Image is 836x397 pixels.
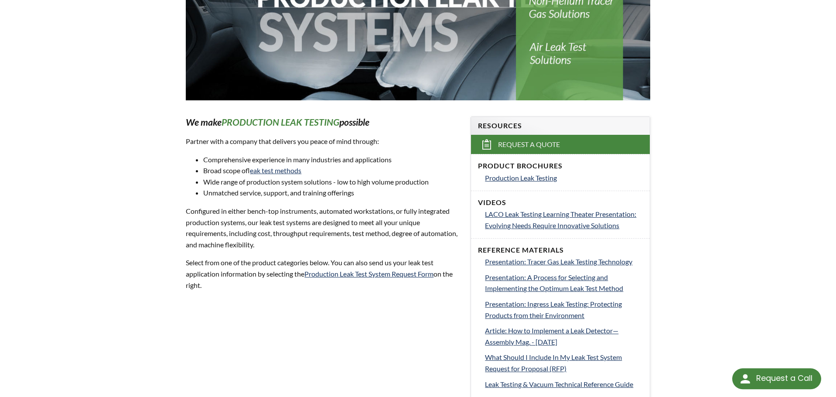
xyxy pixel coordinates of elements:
a: Presentation: Tracer Gas Leak Testing Technology [485,256,642,267]
a: leak test methods [250,166,301,175]
p: Select from one of the product categories below. You can also send us your leak test application ... [186,257,460,291]
span: Production Leak Testing [485,174,557,182]
h4: Resources [478,121,642,130]
li: Wide range of production system solutions - low to high volume production [203,176,460,188]
p: Configured in either bench-top instruments, automated workstations, or fully integrated productio... [186,205,460,250]
span: What Should I Include In My Leak Test System Request for Proposal (RFP) [485,353,622,373]
span: Request a Quote [498,140,560,149]
a: LACO Leak Testing Learning Theater Presentation: Evolving Needs Require Innovative Solutions [485,209,642,231]
span: Leak Testing & Vacuum Technical Reference Guide [485,380,633,388]
li: Broad scope of [203,165,460,176]
a: Production Leak Test System Request Form [304,270,433,278]
a: Presentation: Ingress Leak Testing: Protecting Products from their Environment [485,298,642,321]
h4: Product Brochures [478,161,642,171]
a: Article: How to Implement a Leak Detector—Assembly Mag. - [DATE] [485,325,642,347]
span: Article: How to Implement a Leak Detector—Assembly Mag. - [DATE] [485,326,618,346]
h4: Videos [478,198,642,207]
p: Partner with a company that delivers you peace of mind through: [186,136,460,147]
span: Presentation: A Process for Selecting and Implementing the Optimum Leak Test Method [485,273,623,293]
li: Unmatched service, support, and training offerings [203,187,460,198]
h4: Reference Materials [478,246,642,255]
a: What Should I Include In My Leak Test System Request for Proposal (RFP) [485,352,642,374]
span: Presentation: Ingress Leak Testing: Protecting Products from their Environment [485,300,622,319]
a: Leak Testing & Vacuum Technical Reference Guide [485,379,642,390]
a: Request a Quote [471,135,649,154]
span: LACO Leak Testing Learning Theater Presentation: Evolving Needs Require Innovative Solutions [485,210,636,229]
img: round button [738,372,752,386]
li: Comprehensive experience in many industries and applications [203,154,460,165]
a: Production Leak Testing [485,172,642,184]
div: Request a Call [732,368,821,389]
strong: PRODUCTION LEAK TESTING [222,116,339,128]
a: Presentation: A Process for Selecting and Implementing the Optimum Leak Test Method [485,272,642,294]
span: Presentation: Tracer Gas Leak Testing Technology [485,257,632,266]
em: We make possible [186,116,369,128]
div: Request a Call [756,368,812,388]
